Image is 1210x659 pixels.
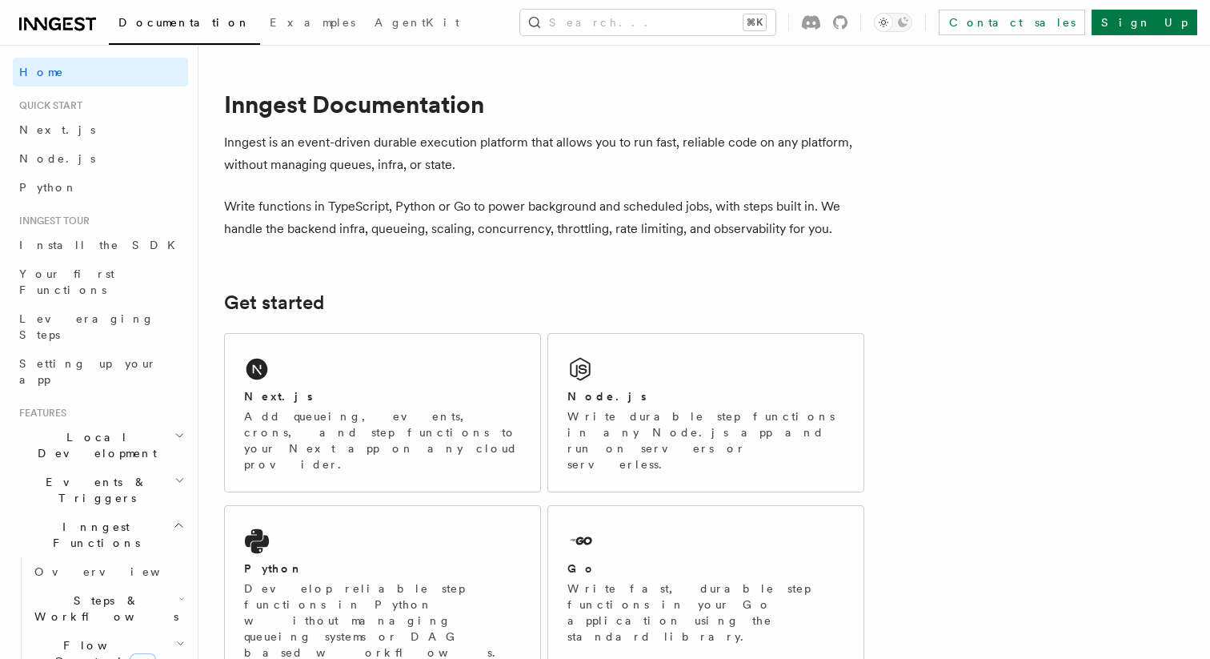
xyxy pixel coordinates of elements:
[874,13,912,32] button: Toggle dark mode
[13,99,82,112] span: Quick start
[28,557,188,586] a: Overview
[19,181,78,194] span: Python
[224,333,541,492] a: Next.jsAdd queueing, events, crons, and step functions to your Next app on any cloud provider.
[1092,10,1197,35] a: Sign Up
[244,388,313,404] h2: Next.js
[567,581,844,645] p: Write fast, durable step functions in your Go application using the standard library.
[34,565,199,578] span: Overview
[224,195,864,240] p: Write functions in TypeScript, Python or Go to power background and scheduled jobs, with steps bu...
[567,561,596,577] h2: Go
[19,357,157,386] span: Setting up your app
[13,474,174,506] span: Events & Triggers
[939,10,1085,35] a: Contact sales
[13,231,188,259] a: Install the SDK
[19,312,154,341] span: Leveraging Steps
[375,16,459,29] span: AgentKit
[244,408,521,472] p: Add queueing, events, crons, and step functions to your Next app on any cloud provider.
[244,561,303,577] h2: Python
[109,5,260,45] a: Documentation
[224,90,864,119] h1: Inngest Documentation
[547,333,864,492] a: Node.jsWrite durable step functions in any Node.js app and run on servers or serverless.
[28,586,188,631] button: Steps & Workflows
[743,14,766,30] kbd: ⌘K
[224,131,864,176] p: Inngest is an event-driven durable execution platform that allows you to run fast, reliable code ...
[19,152,95,165] span: Node.js
[260,5,365,43] a: Examples
[19,239,185,251] span: Install the SDK
[13,304,188,349] a: Leveraging Steps
[13,115,188,144] a: Next.js
[224,291,324,314] a: Get started
[567,408,844,472] p: Write durable step functions in any Node.js app and run on servers or serverless.
[567,388,647,404] h2: Node.js
[13,144,188,173] a: Node.js
[13,58,188,86] a: Home
[13,468,188,512] button: Events & Triggers
[13,259,188,304] a: Your first Functions
[13,407,66,420] span: Features
[13,173,188,202] a: Python
[13,349,188,394] a: Setting up your app
[13,512,188,557] button: Inngest Functions
[520,10,775,35] button: Search...⌘K
[13,429,174,461] span: Local Development
[19,123,95,136] span: Next.js
[270,16,355,29] span: Examples
[19,267,114,296] span: Your first Functions
[118,16,250,29] span: Documentation
[13,519,173,551] span: Inngest Functions
[13,215,90,227] span: Inngest tour
[365,5,469,43] a: AgentKit
[28,593,178,625] span: Steps & Workflows
[19,64,64,80] span: Home
[13,423,188,468] button: Local Development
